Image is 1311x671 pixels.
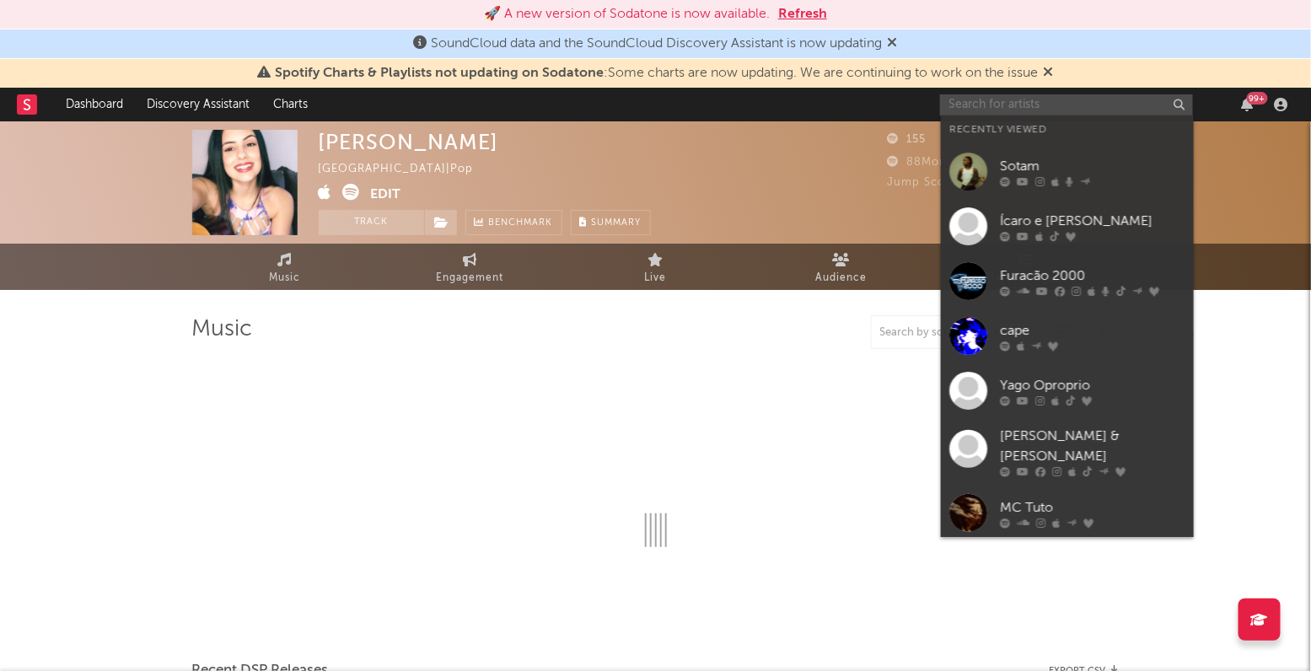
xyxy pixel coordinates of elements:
[437,268,504,288] span: Engagement
[941,309,1194,363] a: cape
[778,4,827,24] button: Refresh
[465,210,562,235] a: Benchmark
[941,486,1194,540] a: MC Tuto
[1000,266,1185,287] div: Furacão 2000
[571,210,651,235] button: Summary
[192,244,378,290] a: Music
[888,134,927,145] span: 155
[1000,427,1185,467] div: [PERSON_NAME] & [PERSON_NAME]
[940,94,1193,115] input: Search for artists
[941,199,1194,254] a: Ícaro e [PERSON_NAME]
[1242,98,1254,111] button: 99+
[888,37,898,51] span: Dismiss
[563,244,749,290] a: Live
[941,144,1194,199] a: Sotam
[269,268,300,288] span: Music
[934,244,1120,290] a: Playlists/Charts
[489,213,553,234] span: Benchmark
[872,326,1050,340] input: Search by song name or URL
[1000,157,1185,177] div: Sotam
[54,88,135,121] a: Dashboard
[815,268,867,288] span: Audience
[645,268,667,288] span: Live
[276,67,604,80] span: Spotify Charts & Playlists not updating on Sodatone
[1044,67,1054,80] span: Dismiss
[371,184,401,205] button: Edit
[941,363,1194,418] a: Yago Oproprio
[378,244,563,290] a: Engagement
[1000,212,1185,232] div: Ícaro e [PERSON_NAME]
[1247,92,1268,105] div: 99 +
[888,157,1025,168] span: 88 Monthly Listeners
[319,210,424,235] button: Track
[432,37,883,51] span: SoundCloud data and the SoundCloud Discovery Assistant is now updating
[592,218,642,228] span: Summary
[1000,376,1185,396] div: Yago Oproprio
[135,88,261,121] a: Discovery Assistant
[319,130,499,154] div: [PERSON_NAME]
[1000,498,1185,518] div: MC Tuto
[319,159,493,180] div: [GEOGRAPHIC_DATA] | Pop
[276,67,1039,80] span: : Some charts are now updating. We are continuing to work on the issue
[484,4,770,24] div: 🚀 A new version of Sodatone is now available.
[941,418,1194,486] a: [PERSON_NAME] & [PERSON_NAME]
[888,177,987,188] span: Jump Score: 20.0
[1000,321,1185,341] div: cape
[949,120,1185,140] div: Recently Viewed
[261,88,320,121] a: Charts
[749,244,934,290] a: Audience
[941,254,1194,309] a: Furacão 2000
